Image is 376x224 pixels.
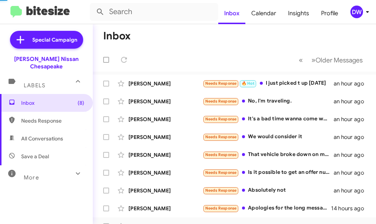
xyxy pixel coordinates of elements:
[334,169,370,176] div: an hour ago
[128,80,203,87] div: [PERSON_NAME]
[203,186,334,195] div: Absolutely not
[218,3,245,24] a: Inbox
[334,98,370,105] div: an hour ago
[128,205,203,212] div: [PERSON_NAME]
[205,81,237,86] span: Needs Response
[205,117,237,121] span: Needs Response
[205,170,237,175] span: Needs Response
[315,56,363,64] span: Older Messages
[205,134,237,139] span: Needs Response
[205,152,237,157] span: Needs Response
[24,82,45,89] span: Labels
[103,30,131,42] h1: Inbox
[203,115,334,123] div: It's a bad time wanna come when I have money to put down
[203,168,334,177] div: Is it possible to get an offer number ?
[294,52,307,68] button: Previous
[334,187,370,194] div: an hour ago
[334,151,370,159] div: an hour ago
[128,151,203,159] div: [PERSON_NAME]
[350,6,363,18] div: DW
[311,55,315,65] span: »
[344,6,368,18] button: DW
[128,169,203,176] div: [PERSON_NAME]
[21,153,49,160] span: Save a Deal
[203,79,334,88] div: I just picked t up [DATE]
[315,3,344,24] a: Profile
[282,3,315,24] a: Insights
[21,99,84,107] span: Inbox
[32,36,77,43] span: Special Campaign
[203,97,334,105] div: No, I'm traveling.
[299,55,303,65] span: «
[203,133,334,141] div: We would consider it
[128,116,203,123] div: [PERSON_NAME]
[307,52,367,68] button: Next
[205,99,237,104] span: Needs Response
[203,204,331,212] div: Apologies for the long message, I hope we can chat [DATE]. Thank you. Have a great night.
[205,206,237,211] span: Needs Response
[245,3,282,24] a: Calendar
[334,80,370,87] div: an hour ago
[24,174,39,181] span: More
[295,52,367,68] nav: Page navigation example
[90,3,218,21] input: Search
[334,133,370,141] div: an hour ago
[21,117,84,124] span: Needs Response
[128,187,203,194] div: [PERSON_NAME]
[205,188,237,193] span: Needs Response
[21,135,63,142] span: All Conversations
[10,31,83,49] a: Special Campaign
[203,150,334,159] div: That vehicle broke down on me a month after I got it. I fixed it and then the transmission went o...
[128,98,203,105] div: [PERSON_NAME]
[242,81,254,86] span: 🔥 Hot
[128,133,203,141] div: [PERSON_NAME]
[78,99,84,107] span: (8)
[331,205,370,212] div: 14 hours ago
[334,116,370,123] div: an hour ago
